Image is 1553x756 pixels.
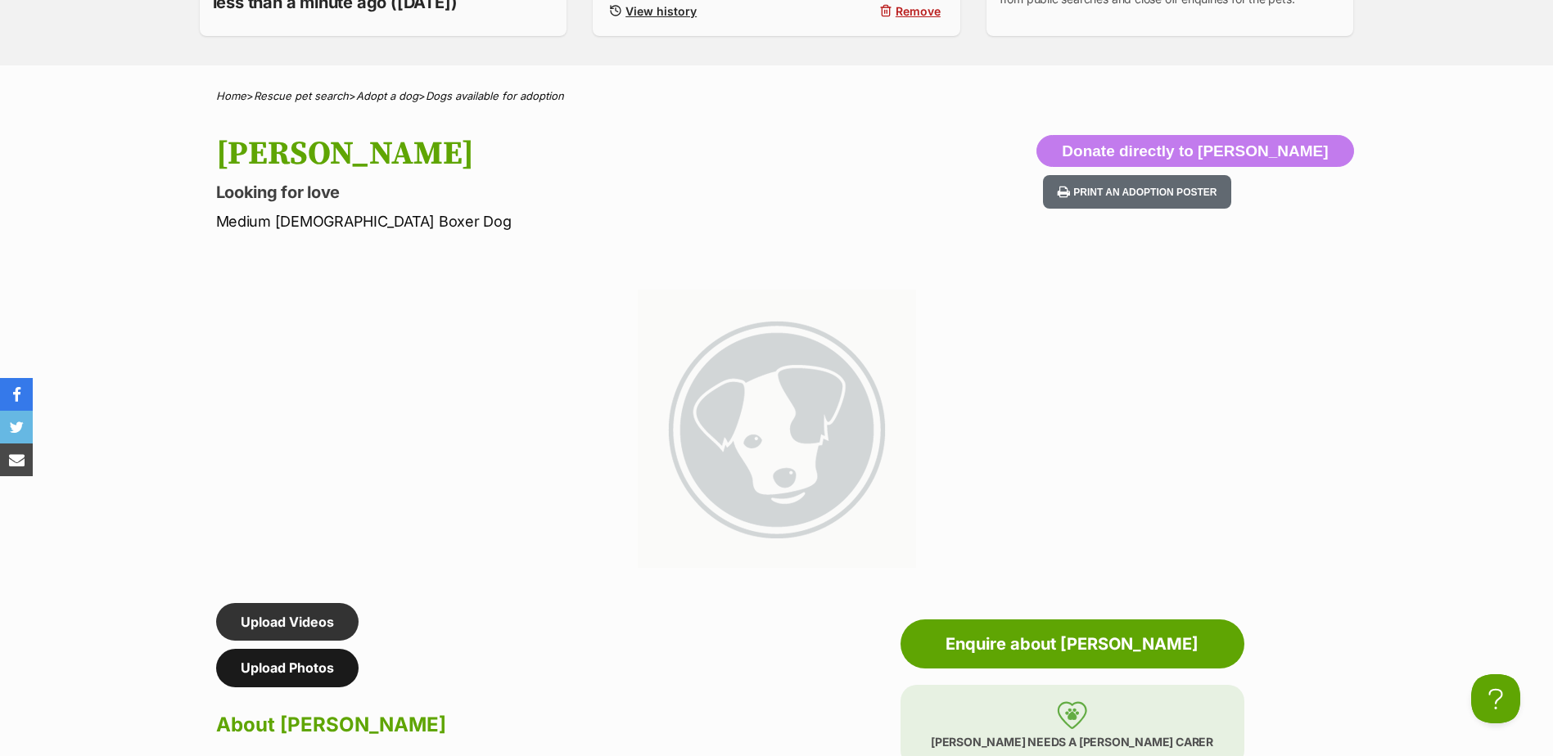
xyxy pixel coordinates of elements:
[625,2,697,20] span: View history
[1043,175,1231,209] button: Print an adoption poster
[216,649,359,686] a: Upload Photos
[254,89,349,102] a: Rescue pet search
[216,135,909,173] h1: [PERSON_NAME]
[896,2,941,20] span: Remove
[1036,135,1353,168] button: Donate directly to [PERSON_NAME]
[901,619,1244,668] a: Enquire about [PERSON_NAME]
[216,603,359,641] a: Upload Videos
[356,89,418,102] a: Adopt a dog
[1057,701,1087,729] img: foster-care-31f2a1ccfb079a48fc4dc6d2a002ce68c6d2b76c7ccb9e0da61f6cd5abbf869a.svg
[216,89,246,102] a: Home
[216,210,909,232] p: Medium [DEMOGRAPHIC_DATA] Boxer Dog
[638,290,916,568] img: petrescue default image
[175,90,1379,102] div: > > >
[216,707,892,743] h2: About [PERSON_NAME]
[216,181,909,204] p: Looking for love
[1471,674,1520,723] iframe: Help Scout Beacon - Open
[426,89,564,102] a: Dogs available for adoption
